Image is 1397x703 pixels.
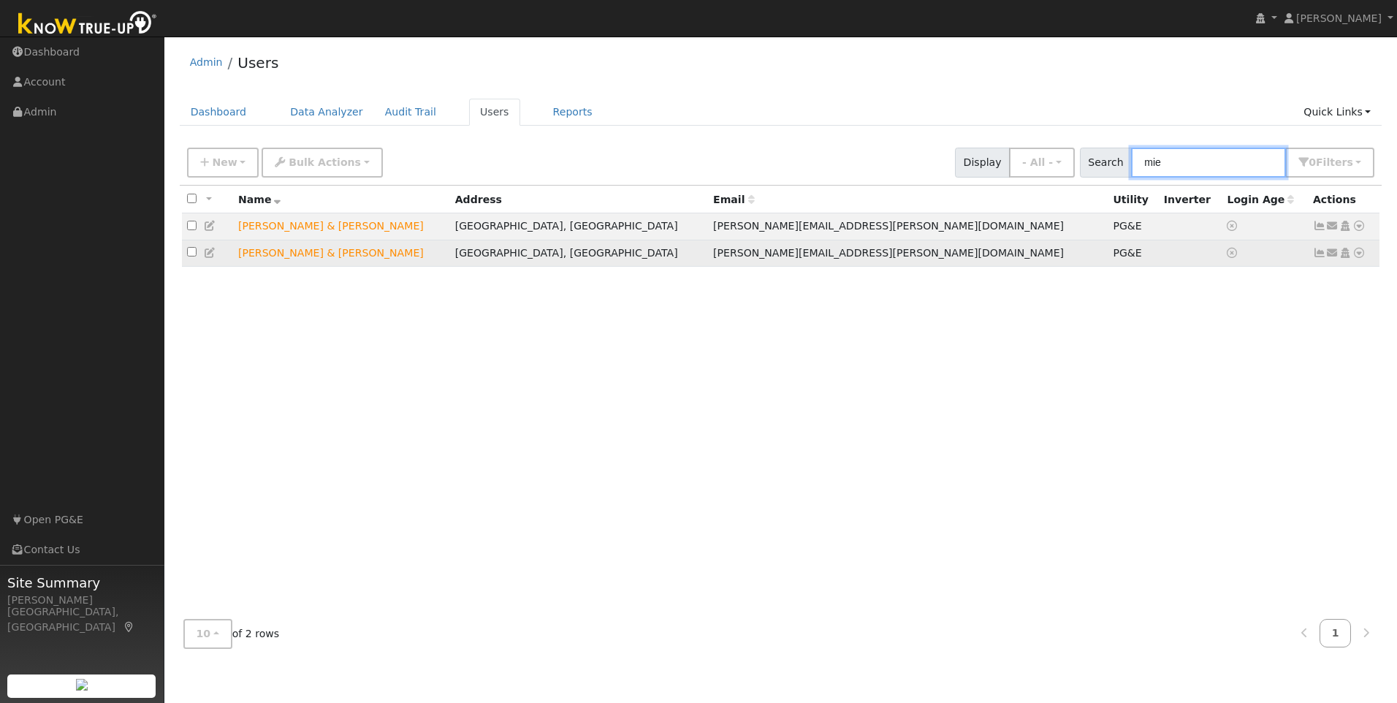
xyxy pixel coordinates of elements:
button: 10 [183,619,232,649]
button: Bulk Actions [262,148,382,178]
div: Inverter [1164,192,1217,208]
a: gabriel.miedema@gmail.com [1326,246,1339,261]
button: - All - [1009,148,1075,178]
span: [PERSON_NAME][EMAIL_ADDRESS][PERSON_NAME][DOMAIN_NAME] [713,247,1064,259]
button: New [187,148,259,178]
span: Filter [1316,156,1353,168]
span: 10 [197,628,211,639]
a: Other actions [1352,218,1366,234]
a: Reports [542,99,604,126]
a: Login As [1339,220,1352,232]
span: Search [1080,148,1132,178]
span: Email [713,194,754,205]
span: s [1347,156,1352,168]
a: No login access [1227,220,1240,232]
a: Login As [1339,247,1352,259]
a: Admin [190,56,223,68]
img: retrieve [76,679,88,691]
a: Dashboard [180,99,258,126]
div: Address [455,192,703,208]
a: Quick Links [1293,99,1382,126]
span: Display [955,148,1010,178]
span: Site Summary [7,573,156,593]
td: [GEOGRAPHIC_DATA], [GEOGRAPHIC_DATA] [450,213,708,240]
td: [GEOGRAPHIC_DATA], [GEOGRAPHIC_DATA] [450,240,708,267]
span: [PERSON_NAME][EMAIL_ADDRESS][PERSON_NAME][DOMAIN_NAME] [713,220,1064,232]
a: Map [123,621,136,633]
button: 0Filters [1285,148,1374,178]
a: Show Graph [1313,247,1326,259]
div: [GEOGRAPHIC_DATA], [GEOGRAPHIC_DATA] [7,604,156,635]
a: Edit User [204,247,217,259]
span: PG&E [1113,247,1141,259]
span: PG&E [1113,220,1141,232]
div: Utility [1113,192,1153,208]
div: [PERSON_NAME] [7,593,156,608]
span: Name [238,194,281,205]
span: Bulk Actions [289,156,361,168]
a: Show Graph [1313,220,1326,232]
span: Days since last login [1227,194,1294,205]
a: Edit User [204,220,217,232]
div: Actions [1313,192,1374,208]
a: Users [469,99,520,126]
a: Audit Trail [374,99,447,126]
a: Users [237,54,278,72]
a: Data Analyzer [279,99,374,126]
td: Lead [233,213,450,240]
span: [PERSON_NAME] [1296,12,1382,24]
span: of 2 rows [183,619,280,649]
a: Other actions [1352,246,1366,261]
a: No login access [1227,247,1240,259]
td: Lead [233,240,450,267]
span: New [212,156,237,168]
input: Search [1131,148,1286,178]
a: bret.engelkemier@gmail.com [1326,218,1339,234]
a: 1 [1320,619,1352,647]
img: Know True-Up [11,8,164,41]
